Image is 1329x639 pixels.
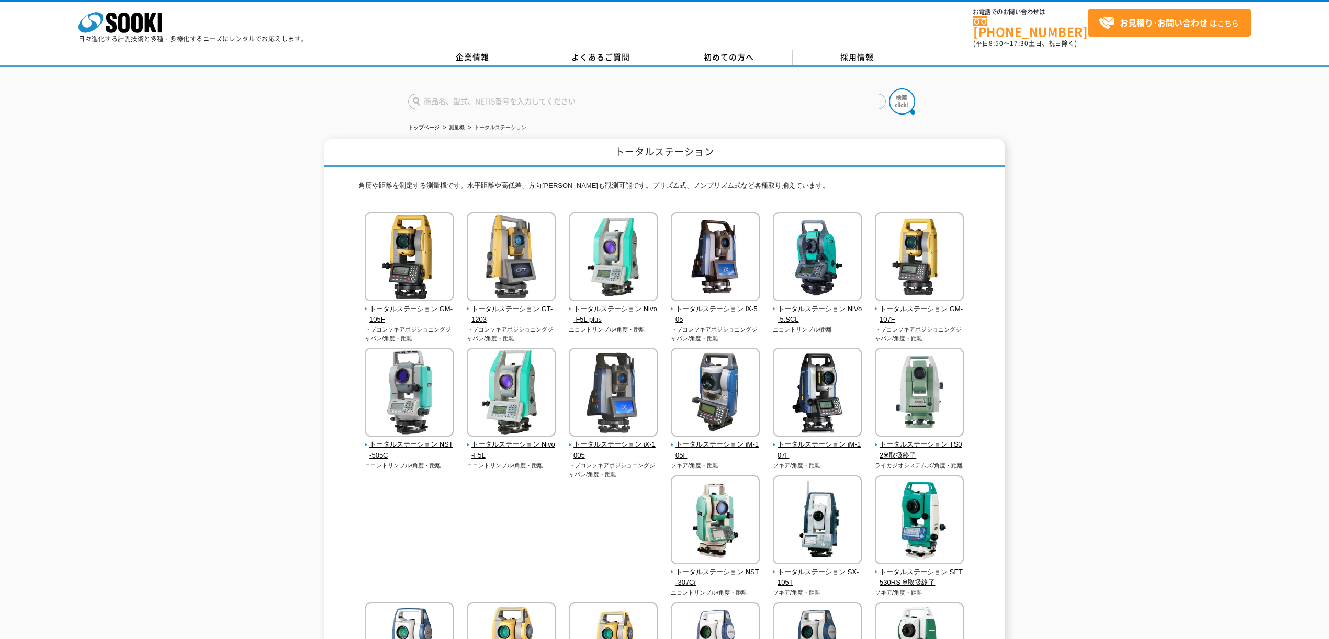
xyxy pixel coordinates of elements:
p: トプコンソキアポジショニングジャパン/角度・距離 [875,325,964,343]
a: トータルステーション NiVo-5.SCL [773,294,862,325]
img: トータルステーション iM-105F [671,348,760,439]
img: トータルステーション Nivo-F5L plus [569,212,658,304]
span: トータルステーション TS02※取扱終了 [875,439,964,461]
p: ニコントリンブル/角度・距離 [365,461,454,470]
p: ソキア/角度・距離 [773,588,862,597]
a: トータルステーション GT-1203 [467,294,556,325]
img: トータルステーション TS02※取扱終了 [875,348,964,439]
p: ニコントリンブル/角度・距離 [671,588,760,597]
span: はこちら [1099,15,1239,31]
img: トータルステーション NST-505C [365,348,454,439]
a: トータルステーション iM-107F [773,430,862,461]
a: トータルステーション NST-505C [365,430,454,461]
img: トータルステーション iM-107F [773,348,862,439]
a: 採用情報 [793,50,921,65]
p: トプコンソキアポジショニングジャパン/角度・距離 [365,325,454,343]
img: トータルステーション iX-1005 [569,348,658,439]
span: トータルステーション iM-107F [773,439,862,461]
p: ニコントリンブル/距離 [773,325,862,334]
p: ソキア/角度・距離 [773,461,862,470]
img: btn_search.png [889,88,915,115]
span: トータルステーション SET530RS ※取扱終了 [875,567,964,589]
p: ソキア/角度・距離 [875,588,964,597]
span: 8:50 [989,39,1004,48]
span: トータルステーション GM-107F [875,304,964,326]
img: トータルステーション GT-1203 [467,212,556,304]
span: (平日 ～ 土日、祝日除く) [973,39,1077,48]
span: トータルステーション GM-105F [365,304,454,326]
span: トータルステーション NST-307Cr [671,567,760,589]
a: トータルステーション NST-307Cr [671,557,760,588]
img: トータルステーション iX-505 [671,212,760,304]
img: トータルステーション SX-105T [773,475,862,567]
p: 日々進化する計測技術と多種・多様化するニーズにレンタルでお応えします。 [78,36,308,42]
p: ライカジオシステムズ/角度・距離 [875,461,964,470]
a: トータルステーション iX-505 [671,294,760,325]
span: トータルステーション iX-1005 [569,439,658,461]
img: トータルステーション SET530RS ※取扱終了 [875,475,964,567]
p: トプコンソキアポジショニングジャパン/角度・距離 [569,461,658,478]
a: トータルステーション SET530RS ※取扱終了 [875,557,964,588]
span: 初めての方へ [704,51,754,63]
span: トータルステーション iM-105F [671,439,760,461]
a: 測量機 [449,124,465,130]
a: お見積り･お問い合わせはこちら [1088,9,1251,37]
p: ニコントリンブル/角度・距離 [569,325,658,334]
p: トプコンソキアポジショニングジャパン/角度・距離 [671,325,760,343]
a: [PHONE_NUMBER] [973,16,1088,38]
p: 角度や距離を測定する測量機です。水平距離や高低差、方向[PERSON_NAME]も観測可能です。プリズム式、ノンプリズム式など各種取り揃えています。 [358,180,971,197]
a: トータルステーション TS02※取扱終了 [875,430,964,461]
a: トータルステーション Nivo-F5L [467,430,556,461]
a: トータルステーション Nivo-F5L plus [569,294,658,325]
span: トータルステーション Nivo-F5L [467,439,556,461]
span: トータルステーション iX-505 [671,304,760,326]
li: トータルステーション [466,122,526,133]
a: トップページ [408,124,440,130]
span: トータルステーション SX-105T [773,567,862,589]
p: ソキア/角度・距離 [671,461,760,470]
input: 商品名、型式、NETIS番号を入力してください [408,94,886,109]
span: トータルステーション Nivo-F5L plus [569,304,658,326]
span: 17:30 [1010,39,1029,48]
p: ニコントリンブル/角度・距離 [467,461,556,470]
a: トータルステーション GM-105F [365,294,454,325]
span: トータルステーション NST-505C [365,439,454,461]
img: トータルステーション NST-307Cr [671,475,760,567]
img: トータルステーション GM-105F [365,212,454,304]
a: 初めての方へ [664,50,793,65]
a: トータルステーション iM-105F [671,430,760,461]
a: トータルステーション GM-107F [875,294,964,325]
img: トータルステーション Nivo-F5L [467,348,556,439]
img: トータルステーション NiVo-5.SCL [773,212,862,304]
span: お電話でのお問い合わせは [973,9,1088,15]
span: トータルステーション NiVo-5.SCL [773,304,862,326]
img: トータルステーション GM-107F [875,212,964,304]
strong: お見積り･お問い合わせ [1120,16,1208,29]
a: よくあるご質問 [536,50,664,65]
p: トプコンソキアポジショニングジャパン/角度・距離 [467,325,556,343]
a: トータルステーション iX-1005 [569,430,658,461]
h1: トータルステーション [324,139,1005,167]
a: 企業情報 [408,50,536,65]
span: トータルステーション GT-1203 [467,304,556,326]
a: トータルステーション SX-105T [773,557,862,588]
